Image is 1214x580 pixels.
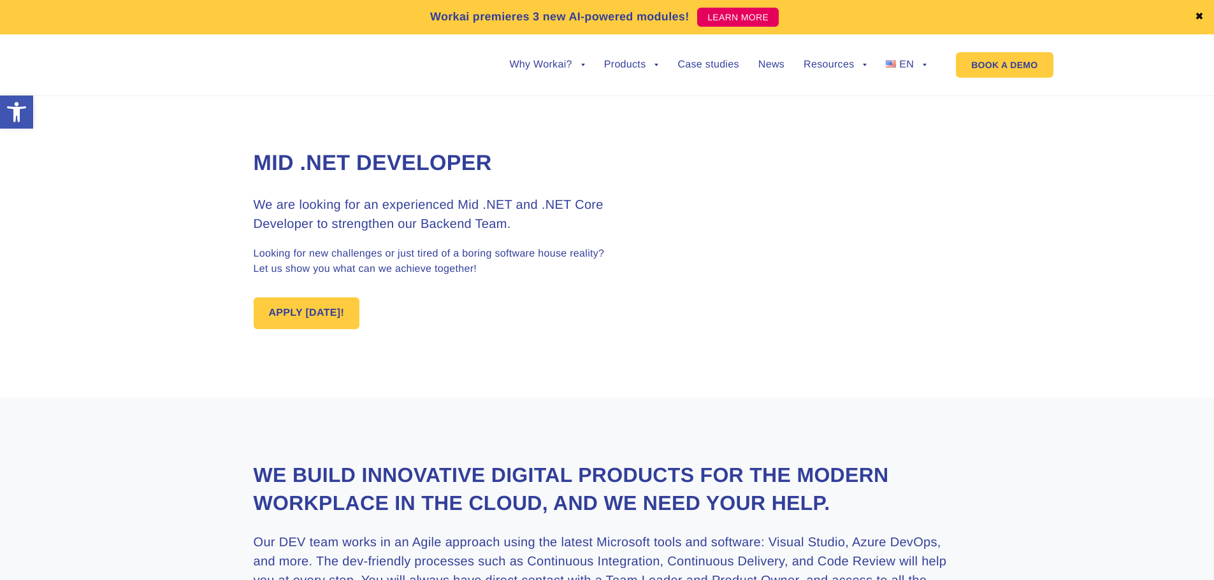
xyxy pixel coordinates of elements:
p: Looking for new challenges or just tired of a boring software house reality? Let us show you what... [254,246,607,277]
h3: We are looking for an experienced Mid .NET and .NET Core Developer to strengthen our Backend Team. [254,195,607,234]
h2: We build innovative digital products for the modern workplace in the Cloud, and we need your help. [254,462,961,516]
a: Products [604,60,659,70]
a: BOOK A DEMO [956,52,1053,78]
a: Why Workai? [509,60,584,70]
a: Resources [804,60,867,70]
a: News [758,60,784,70]
span: EN [899,59,914,70]
a: APPLY [DATE]! [254,297,360,329]
h1: Mid .NET Developer [254,149,607,178]
a: ✖ [1195,12,1204,22]
a: Case studies [677,60,739,70]
p: Workai premieres 3 new AI-powered modules! [430,8,690,25]
a: LEARN MORE [697,8,779,27]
